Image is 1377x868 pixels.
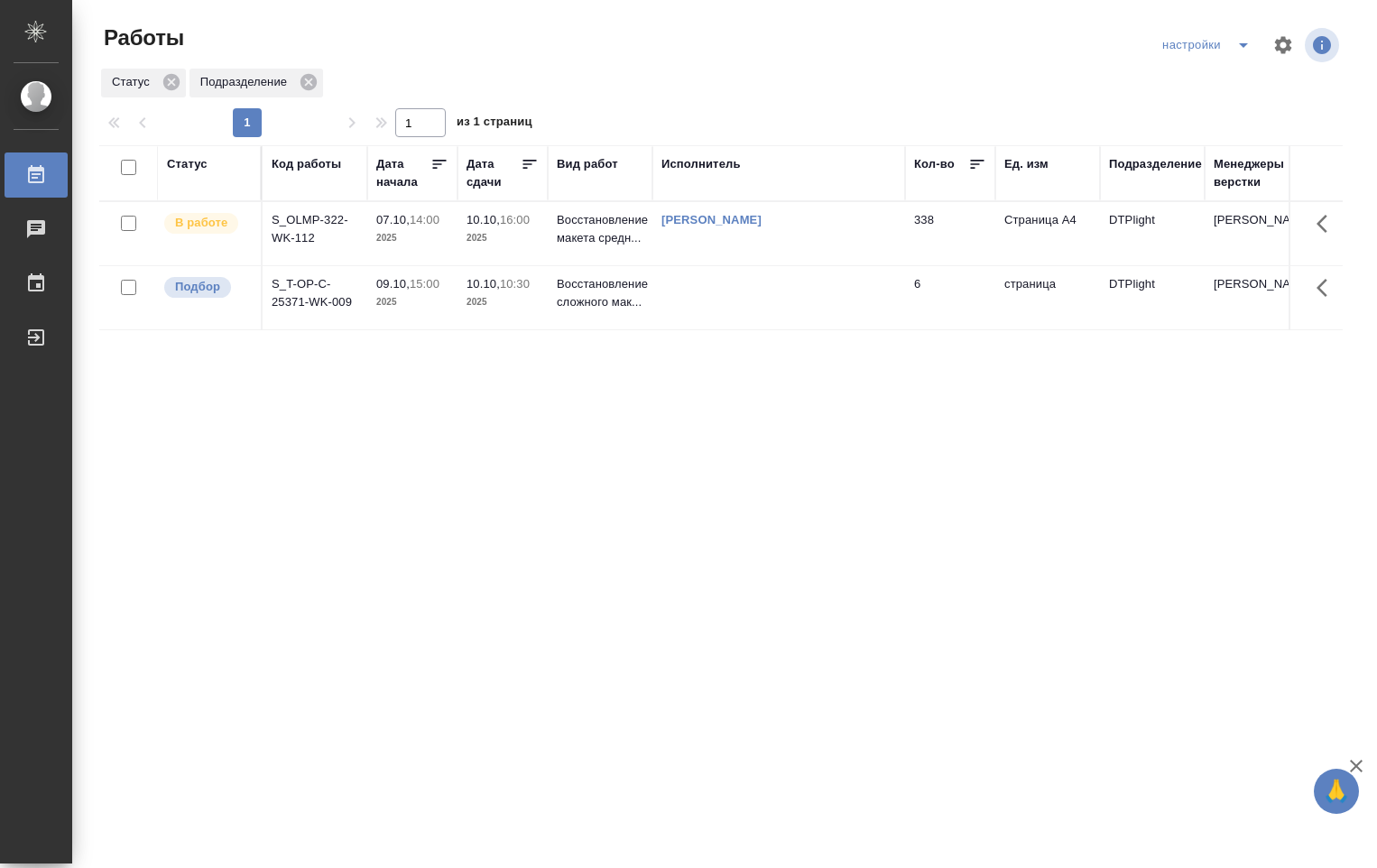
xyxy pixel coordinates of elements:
[175,214,227,232] p: В работе
[376,213,410,226] p: 07.10,
[1158,31,1261,60] div: split button
[500,213,530,226] p: 16:00
[99,23,184,52] span: Работы
[995,202,1100,265] td: Страница А4
[995,266,1100,329] td: страница
[661,213,762,226] a: [PERSON_NAME]
[376,229,448,247] p: 2025
[1306,266,1349,309] button: Здесь прячутся важные кнопки
[1321,772,1352,810] span: 🙏
[263,202,367,265] td: S_OLMP-322-WK-112
[914,155,955,173] div: Кол-во
[557,211,643,247] p: Восстановление макета средн...
[162,275,252,300] div: Можно подбирать исполнителей
[263,266,367,329] td: S_T-OP-C-25371-WK-009
[410,213,439,226] p: 14:00
[1004,155,1049,173] div: Ед. изм
[457,111,532,137] span: из 1 страниц
[376,293,448,311] p: 2025
[200,73,293,91] p: Подразделение
[557,275,643,311] p: Восстановление сложного мак...
[1214,211,1300,229] p: [PERSON_NAME]
[467,293,539,311] p: 2025
[1261,23,1305,67] span: Настроить таблицу
[905,266,995,329] td: 6
[175,278,220,296] p: Подбор
[500,277,530,291] p: 10:30
[101,69,186,97] div: Статус
[1314,769,1359,814] button: 🙏
[189,69,323,97] div: Подразделение
[1214,275,1300,293] p: [PERSON_NAME]
[376,155,430,191] div: Дата начала
[1214,155,1300,191] div: Менеджеры верстки
[1306,202,1349,245] button: Здесь прячутся важные кнопки
[167,155,208,173] div: Статус
[162,211,252,235] div: Исполнитель выполняет работу
[467,277,500,291] p: 10.10,
[557,155,618,173] div: Вид работ
[1109,155,1202,173] div: Подразделение
[272,155,341,173] div: Код работы
[112,73,156,91] p: Статус
[1100,266,1205,329] td: DTPlight
[376,277,410,291] p: 09.10,
[467,155,521,191] div: Дата сдачи
[467,213,500,226] p: 10.10,
[410,277,439,291] p: 15:00
[1305,28,1343,62] span: Посмотреть информацию
[661,155,741,173] div: Исполнитель
[1100,202,1205,265] td: DTPlight
[467,229,539,247] p: 2025
[905,202,995,265] td: 338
